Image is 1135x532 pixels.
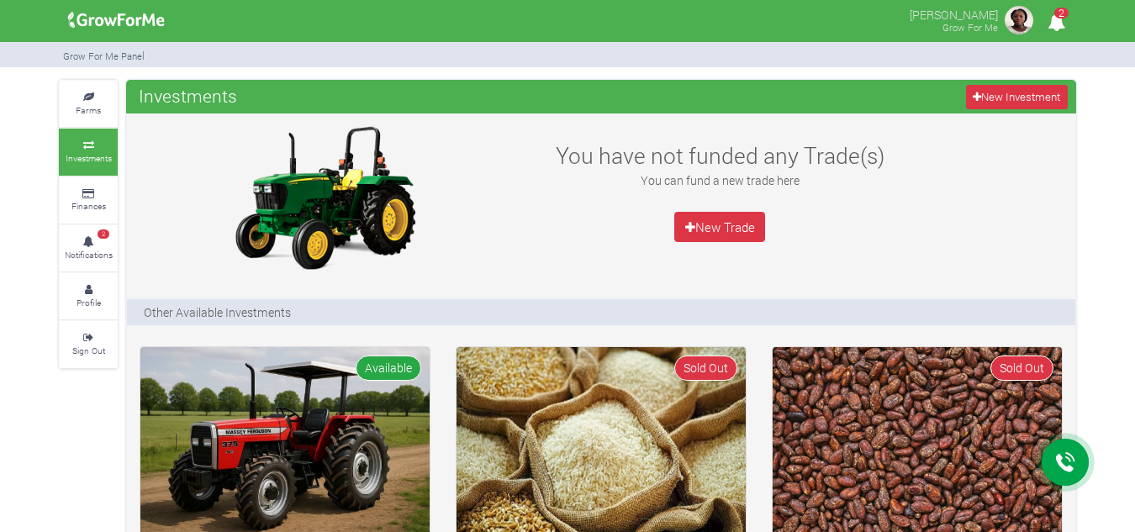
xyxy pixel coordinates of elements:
[71,200,106,212] small: Finances
[59,177,118,224] a: Finances
[219,122,430,273] img: growforme image
[135,79,241,113] span: Investments
[537,171,902,189] p: You can fund a new trade here
[59,129,118,175] a: Investments
[72,345,105,356] small: Sign Out
[59,273,118,319] a: Profile
[65,249,113,261] small: Notifications
[990,356,1053,380] span: Sold Out
[910,3,998,24] p: [PERSON_NAME]
[144,303,291,321] p: Other Available Investments
[76,104,101,116] small: Farms
[1040,3,1073,41] i: Notifications
[66,152,112,164] small: Investments
[1054,8,1069,18] span: 2
[59,225,118,271] a: 2 Notifications
[98,229,109,240] span: 2
[63,50,145,62] small: Grow For Me Panel
[77,297,101,308] small: Profile
[1002,3,1036,37] img: growforme image
[1040,16,1073,32] a: 2
[674,356,737,380] span: Sold Out
[942,21,998,34] small: Grow For Me
[674,212,765,242] a: New Trade
[59,81,118,127] a: Farms
[537,142,902,169] h3: You have not funded any Trade(s)
[356,356,421,380] span: Available
[966,85,1068,109] a: New Investment
[59,321,118,367] a: Sign Out
[62,3,171,37] img: growforme image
